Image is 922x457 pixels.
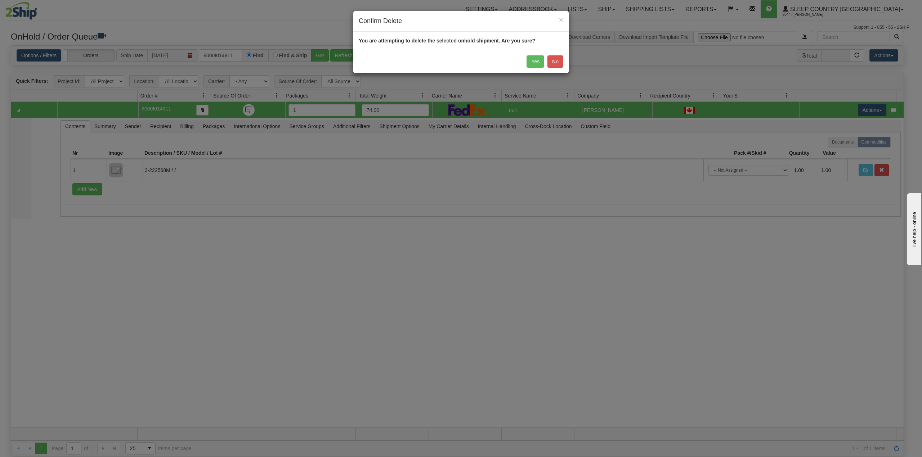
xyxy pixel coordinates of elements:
[527,55,544,68] button: Yes
[359,38,535,44] strong: You are attempting to delete the selected onhold shipment. Are you sure?
[359,17,563,26] h4: Confirm Delete
[5,6,67,12] div: live help - online
[559,15,563,24] span: ×
[559,16,563,23] button: Close
[547,55,563,68] button: No
[905,192,921,265] iframe: chat widget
